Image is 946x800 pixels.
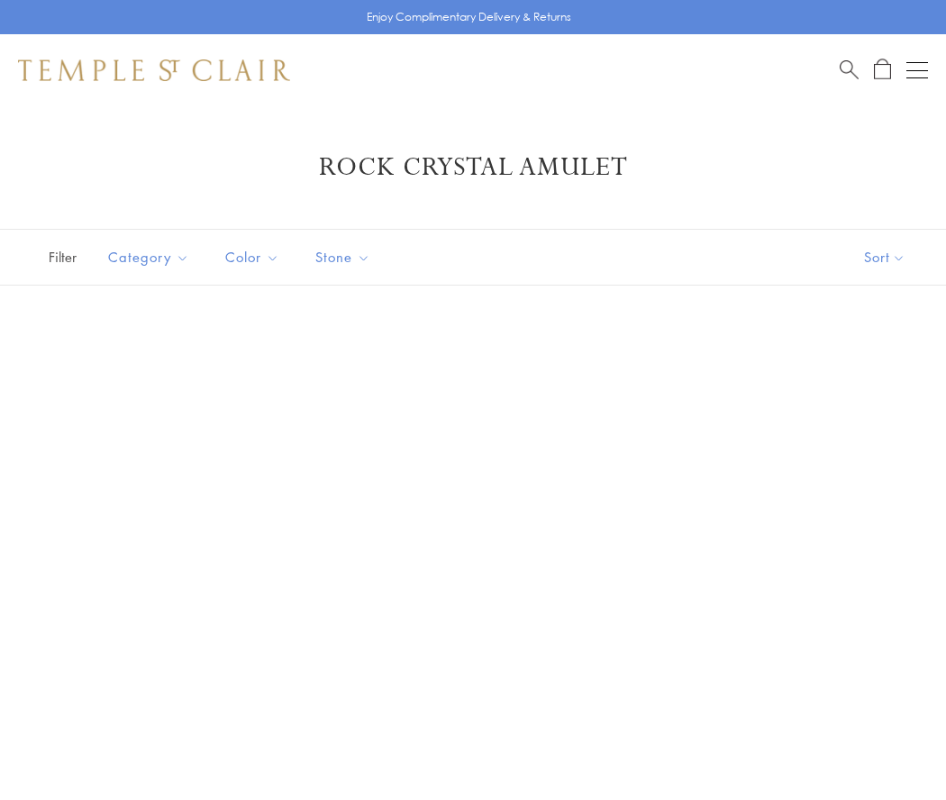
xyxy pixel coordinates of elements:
[906,59,928,81] button: Open navigation
[306,246,384,268] span: Stone
[840,59,859,81] a: Search
[18,59,290,81] img: Temple St. Clair
[216,246,293,268] span: Color
[45,151,901,184] h1: Rock Crystal Amulet
[95,237,203,277] button: Category
[302,237,384,277] button: Stone
[212,237,293,277] button: Color
[99,246,203,268] span: Category
[874,59,891,81] a: Open Shopping Bag
[367,8,571,26] p: Enjoy Complimentary Delivery & Returns
[823,230,946,285] button: Show sort by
